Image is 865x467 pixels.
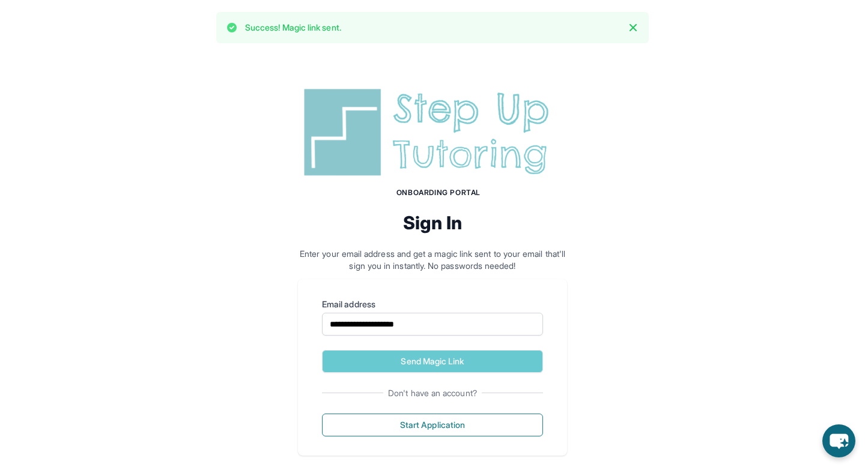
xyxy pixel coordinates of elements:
button: chat-button [822,424,855,457]
label: Email address [322,298,543,310]
button: Send Magic Link [322,350,543,373]
span: Don't have an account? [383,387,482,399]
h1: Onboarding Portal [310,188,567,197]
img: Step Up Tutoring horizontal logo [298,84,567,181]
h2: Sign In [298,212,567,233]
p: Success! Magic link sent. [245,22,341,34]
button: Start Application [322,414,543,436]
p: Enter your email address and get a magic link sent to your email that'll sign you in instantly. N... [298,248,567,272]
